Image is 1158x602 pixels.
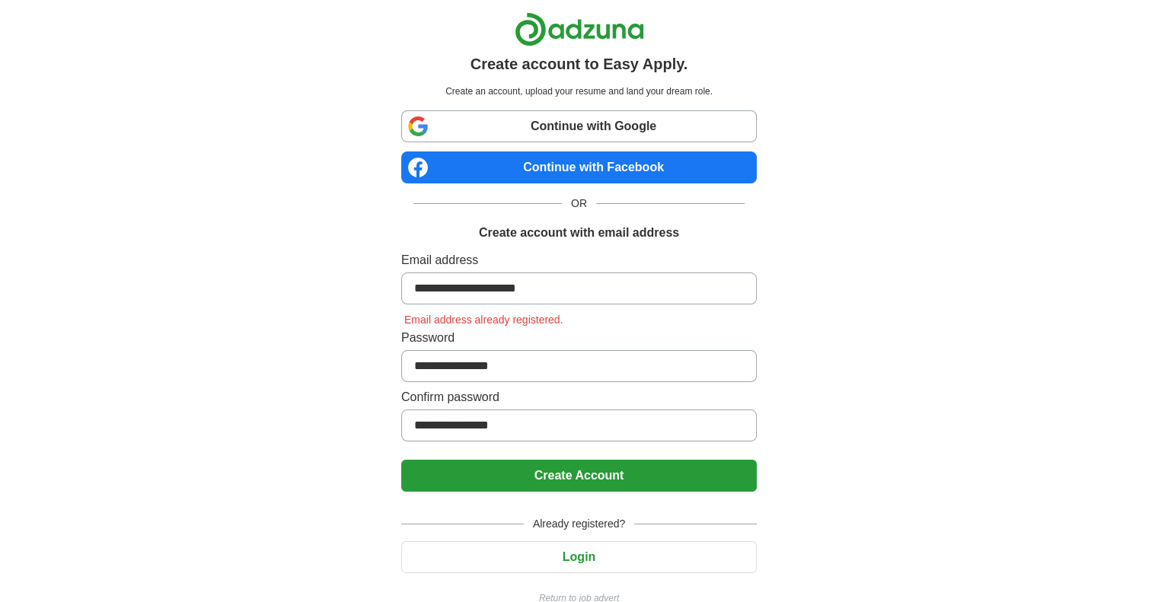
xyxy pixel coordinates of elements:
[401,550,757,563] a: Login
[401,314,566,326] span: Email address already registered.
[515,12,644,46] img: Adzuna logo
[401,460,757,492] button: Create Account
[471,53,688,75] h1: Create account to Easy Apply.
[479,224,679,242] h1: Create account with email address
[401,388,757,406] label: Confirm password
[401,151,757,183] a: Continue with Facebook
[524,516,634,532] span: Already registered?
[562,196,596,212] span: OR
[401,110,757,142] a: Continue with Google
[401,541,757,573] button: Login
[401,329,757,347] label: Password
[404,84,754,98] p: Create an account, upload your resume and land your dream role.
[401,251,757,269] label: Email address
